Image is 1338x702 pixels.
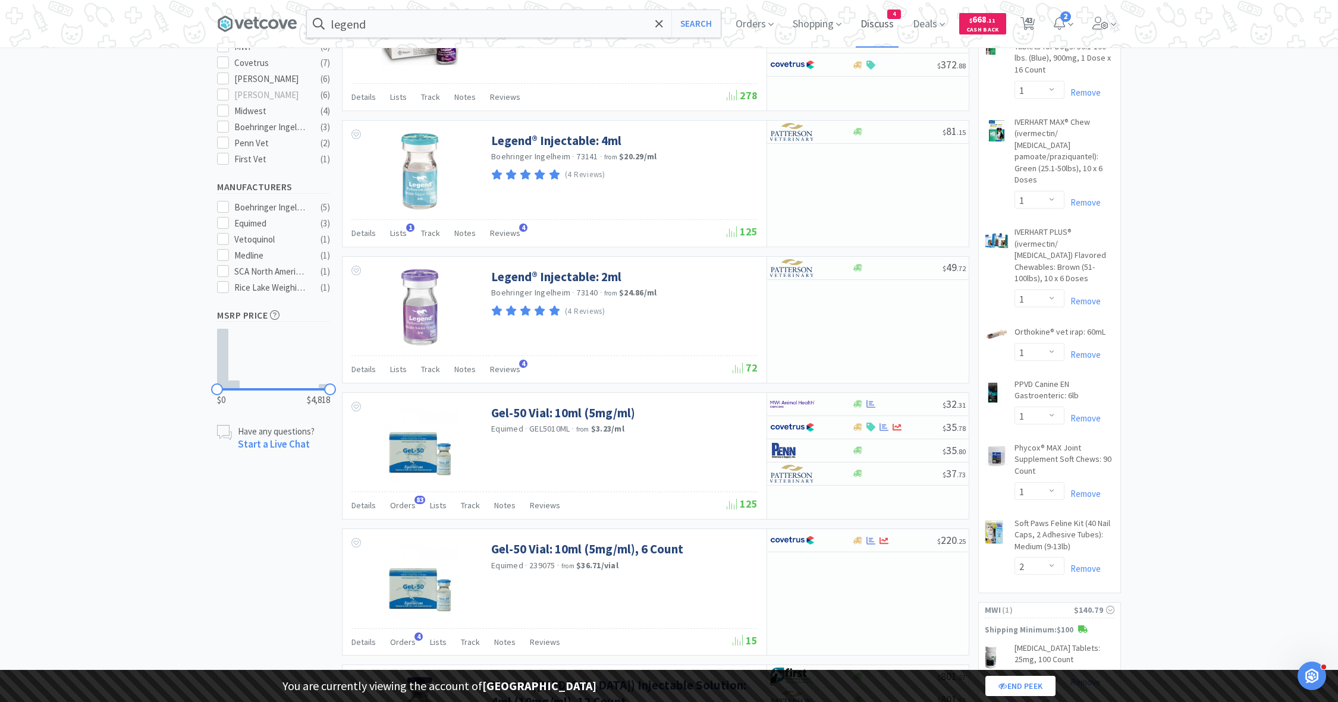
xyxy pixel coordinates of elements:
span: from [576,425,589,433]
a: Remove [1064,563,1101,574]
span: $4,818 [307,393,330,407]
span: Lists [430,500,447,511]
span: 125 [727,225,758,238]
strong: $24.86 / ml [619,287,657,298]
span: . 80 [957,447,966,456]
a: Gel-50 Vial: 10ml (5mg/ml), 6 Count [491,541,683,557]
span: Details [351,500,376,511]
h5: MSRP Price [217,308,330,322]
span: 81 [943,124,966,138]
div: ( 1 ) [321,152,330,166]
span: . 31 [957,401,966,410]
span: 1 [406,223,414,232]
span: . 73 [957,470,966,479]
strong: $36.71 / vial [576,560,618,571]
img: e1133ece90fa4a959c5ae41b0808c578_9.png [770,442,815,459]
span: Reviews [490,92,520,102]
span: 668 [969,14,995,25]
a: Remove [1064,295,1101,307]
span: Notes [454,228,476,238]
p: Have any questions? [238,425,315,437]
a: End Peek [985,676,1056,696]
img: 2a25c391b7524444b3007fe8044bf202_32128.png [985,229,1009,253]
span: 73141 [576,151,598,162]
img: 38b0a6bafa934569870f11e9d7b36313_664440.jpeg [381,269,458,346]
div: ( 1 ) [321,232,330,247]
a: [MEDICAL_DATA] Tablets: 25mg, 100 Count [1015,643,1114,670]
button: Search [671,10,721,37]
a: IVERHART MAX® Chew (ivermectin/ [MEDICAL_DATA] pamoate/praziquantel): Green (25.1-50lbs), 10 x 6 ... [1015,117,1114,191]
div: Boehringer Ingelheim [234,200,308,215]
span: $ [943,424,946,433]
img: 4c88b896f6254b0f9cb200f2737cd26b_19499.png [985,381,1001,405]
span: $ [943,470,946,479]
span: $ [937,537,941,546]
span: · [572,151,574,162]
a: Equimed [491,560,523,571]
span: Details [351,364,376,374]
img: f5e969b455434c6296c6d81ef179fa71_3.png [770,123,815,141]
a: 43 [1016,20,1040,31]
div: [PERSON_NAME] [234,88,308,102]
span: · [600,151,602,162]
span: · [571,423,574,434]
div: Rice Lake Weighing Systems [234,281,308,295]
span: 32 [943,397,966,411]
div: SCA North American [234,265,308,279]
span: . 78 [957,424,966,433]
a: Gel-50 Vial: 10ml (5mg/ml) [491,405,635,421]
div: ( 1 ) [321,248,330,263]
span: 72 [733,361,758,374]
div: ( 1 ) [321,281,330,295]
img: f6b2451649754179b5b4e0c70c3f7cb0_2.png [770,395,815,413]
div: Medline [234,248,308,263]
input: Search by item, sku, manufacturer, ingredient, size... [307,10,721,37]
span: 2 [1060,11,1071,22]
img: d85cd5fb2f844a19bfadc3c7ec317075_36129.jpeg [381,405,458,482]
span: 372 [937,58,966,71]
span: Orders [390,637,416,647]
span: . 15 [957,128,966,137]
a: Soft Paws Feline Kit (40 Nail Caps, 2 Adhesive Tubes): Medium (9-13lb) [1015,518,1114,558]
p: You are currently viewing the account of [282,676,596,695]
div: ( 6 ) [321,88,330,102]
img: 0d438ada7fe84402947888c594a08568_264449.png [985,119,1009,143]
div: ( 3 ) [321,216,330,231]
div: ( 4 ) [321,104,330,118]
span: . 11 [987,17,995,24]
span: ( 1 ) [1001,605,1074,616]
span: Details [351,92,376,102]
span: 35 [943,420,966,434]
a: PPVD Canine EN Gastroenteric: 6lb [1015,379,1114,407]
div: $140.79 [1074,603,1114,616]
a: Credelio Quattro Chewable Tablets for Dogs: 50.1-100 lbs. (Blue), 900mg, 1 Dose x 16 Count [1015,29,1114,80]
span: 4 [888,10,900,18]
strong: $3.23 / ml [591,423,624,434]
span: Reviews [530,500,560,511]
span: Cash Back [966,27,999,34]
span: Track [461,637,480,647]
span: 15 [733,634,758,647]
img: f44c56aab71e4a91857fcf7bb0dfb766_6344.png [985,645,997,669]
span: MWI [985,603,1001,616]
span: 4 [519,360,527,368]
div: Boehringer Ingelheim [234,120,308,134]
span: 73140 [576,287,598,298]
span: Notes [454,92,476,102]
a: Equimed [491,423,523,434]
h5: Manufacturers [217,180,330,194]
div: Vetoquinol [234,232,308,247]
strong: [GEOGRAPHIC_DATA] [482,678,596,693]
img: 77fca1acd8b6420a9015268ca798ef17_1.png [770,56,815,74]
span: Details [351,228,376,238]
strong: $20.29 / ml [619,151,657,162]
span: Track [421,92,440,102]
span: Details [351,637,376,647]
span: 125 [727,497,758,511]
a: Legend® Injectable: 4ml [491,133,621,149]
img: 67d67680309e4a0bb49a5ff0391dcc42_6.png [770,668,815,685]
img: 77fca1acd8b6420a9015268ca798ef17_1.png [770,531,815,549]
p: Shipping Minimum: $100 [979,624,1120,637]
img: 3242cb07d42d4424945dbcaec04a1877_655375.jpeg [381,133,458,210]
span: Notes [494,500,516,511]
